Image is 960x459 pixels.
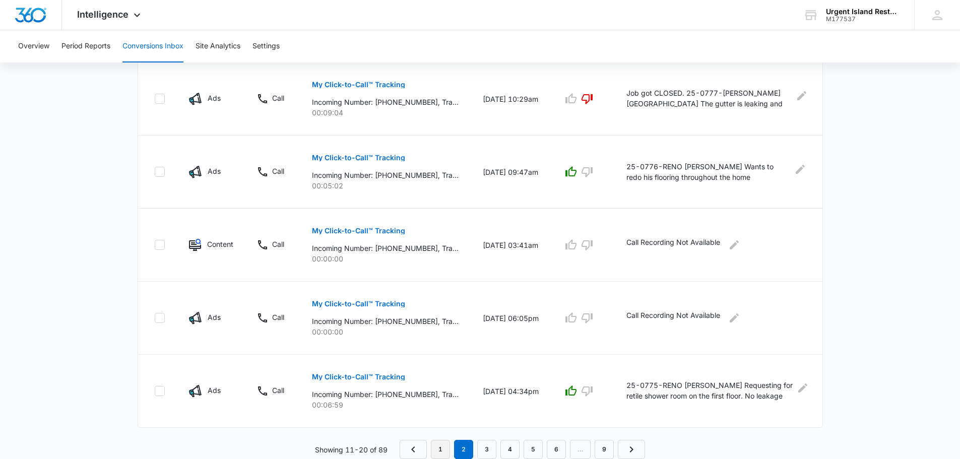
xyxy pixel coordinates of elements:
[454,440,473,459] em: 2
[315,444,388,455] p: Showing 11-20 of 89
[524,440,543,459] a: Page 5
[471,209,551,282] td: [DATE] 03:41am
[595,440,614,459] a: Page 9
[500,440,520,459] a: Page 4
[312,180,459,191] p: 00:05:02
[18,30,49,62] button: Overview
[471,355,551,428] td: [DATE] 04:34pm
[626,161,789,182] p: 25-0776-RENO [PERSON_NAME] Wants to redo his flooring throughout the home
[626,237,720,253] p: Call Recording Not Available
[626,88,791,110] p: Job got CLOSED. 25-0777-[PERSON_NAME][GEOGRAPHIC_DATA] The gutter is leaking and has corroded sid...
[207,239,232,249] p: Content
[272,385,284,396] p: Call
[272,239,284,249] p: Call
[795,161,806,177] button: Edit Comments
[208,166,221,176] p: Ads
[312,243,459,253] p: Incoming Number: [PHONE_NUMBER], Tracking Number: [PHONE_NUMBER], Ring To: [PHONE_NUMBER], Caller...
[312,154,405,161] p: My Click-to-Call™ Tracking
[312,170,459,180] p: Incoming Number: [PHONE_NUMBER], Tracking Number: [PHONE_NUMBER], Ring To: [PHONE_NUMBER], Caller...
[312,146,405,170] button: My Click-to-Call™ Tracking
[272,312,284,322] p: Call
[196,30,240,62] button: Site Analytics
[471,62,551,136] td: [DATE] 10:29am
[312,400,459,410] p: 00:06:59
[252,30,280,62] button: Settings
[208,312,221,322] p: Ads
[471,136,551,209] td: [DATE] 09:47am
[312,292,405,316] button: My Click-to-Call™ Tracking
[547,440,566,459] a: Page 6
[477,440,496,459] a: Page 3
[431,440,450,459] a: Page 1
[61,30,110,62] button: Period Reports
[312,365,405,389] button: My Click-to-Call™ Tracking
[726,237,742,253] button: Edit Comments
[312,253,459,264] p: 00:00:00
[208,385,221,396] p: Ads
[797,88,806,104] button: Edit Comments
[208,93,221,103] p: Ads
[312,326,459,337] p: 00:00:00
[826,8,900,16] div: account name
[826,16,900,23] div: account id
[312,227,405,234] p: My Click-to-Call™ Tracking
[312,97,459,107] p: Incoming Number: [PHONE_NUMBER], Tracking Number: [PHONE_NUMBER], Ring To: [PHONE_NUMBER], Caller...
[471,282,551,355] td: [DATE] 06:05pm
[77,9,129,20] span: Intelligence
[122,30,183,62] button: Conversions Inbox
[312,107,459,118] p: 00:09:04
[312,300,405,307] p: My Click-to-Call™ Tracking
[626,380,794,403] p: 25-0775-RENO [PERSON_NAME] Requesting for retile shower room on the first floor. No leakage prese...
[726,310,742,326] button: Edit Comments
[272,93,284,103] p: Call
[312,73,405,97] button: My Click-to-Call™ Tracking
[800,380,806,396] button: Edit Comments
[312,316,459,326] p: Incoming Number: [PHONE_NUMBER], Tracking Number: [PHONE_NUMBER], Ring To: [PHONE_NUMBER], Caller...
[312,389,459,400] p: Incoming Number: [PHONE_NUMBER], Tracking Number: [PHONE_NUMBER], Ring To: [PHONE_NUMBER], Caller...
[312,219,405,243] button: My Click-to-Call™ Tracking
[400,440,645,459] nav: Pagination
[400,440,427,459] a: Previous Page
[312,373,405,380] p: My Click-to-Call™ Tracking
[618,440,645,459] a: Next Page
[312,81,405,88] p: My Click-to-Call™ Tracking
[626,310,720,326] p: Call Recording Not Available
[272,166,284,176] p: Call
